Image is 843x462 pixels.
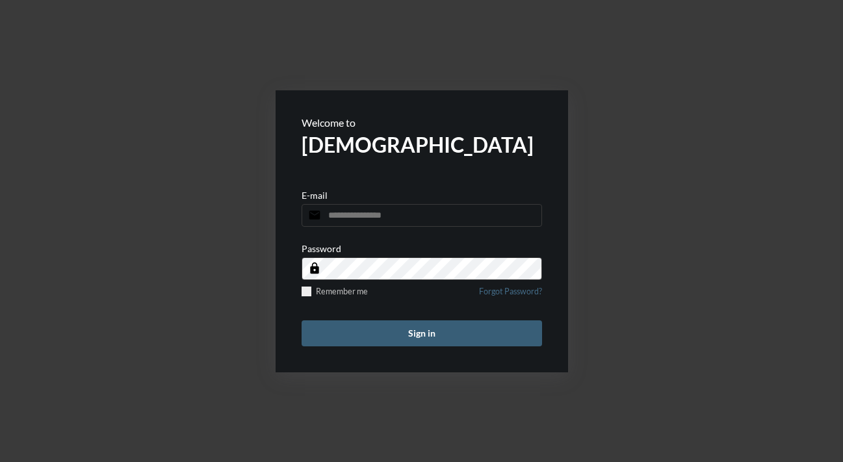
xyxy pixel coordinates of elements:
p: Welcome to [302,116,542,129]
label: Remember me [302,287,368,296]
a: Forgot Password? [479,287,542,304]
p: Password [302,243,341,254]
p: E-mail [302,190,328,201]
h2: [DEMOGRAPHIC_DATA] [302,132,542,157]
button: Sign in [302,320,542,346]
